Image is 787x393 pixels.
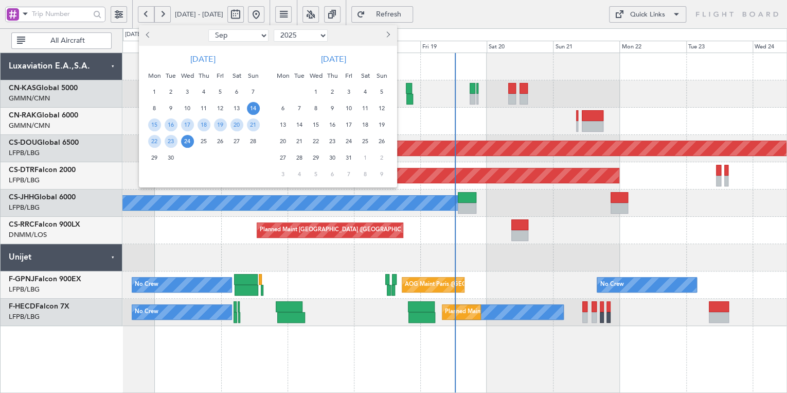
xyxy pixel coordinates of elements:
div: 19-9-2025 [212,117,228,133]
div: 13-10-2025 [275,117,291,133]
span: 28 [247,135,260,148]
select: Select year [274,29,328,42]
span: 8 [359,168,372,181]
span: 18 [198,118,210,131]
span: 9 [165,102,177,115]
div: 4-11-2025 [291,166,308,183]
div: 11-10-2025 [357,100,373,117]
span: 27 [277,151,290,164]
span: 22 [148,135,161,148]
div: 13-9-2025 [228,100,245,117]
span: 12 [375,102,388,115]
span: 2 [165,86,177,98]
div: 7-10-2025 [291,100,308,117]
div: 5-10-2025 [373,84,390,100]
div: 10-9-2025 [179,100,195,117]
div: 10-10-2025 [341,100,357,117]
div: Mon [146,67,163,84]
span: 23 [326,135,339,148]
span: 28 [293,151,306,164]
span: 30 [165,151,177,164]
div: 14-10-2025 [291,117,308,133]
span: 29 [310,151,323,164]
div: 20-9-2025 [228,117,245,133]
button: Previous month [143,27,154,44]
span: 9 [375,168,388,181]
div: 1-9-2025 [146,84,163,100]
span: 6 [230,86,243,98]
span: 2 [375,151,388,164]
span: 4 [359,86,372,98]
div: 16-10-2025 [324,117,341,133]
div: Sun [245,67,261,84]
span: 8 [310,102,323,115]
div: 11-9-2025 [195,100,212,117]
span: 17 [343,118,355,131]
div: Tue [291,67,308,84]
span: 4 [293,168,306,181]
span: 19 [214,118,227,131]
div: Wed [308,67,324,84]
span: 21 [293,135,306,148]
div: 15-10-2025 [308,117,324,133]
span: 22 [310,135,323,148]
span: 24 [343,135,355,148]
span: 3 [181,86,194,98]
div: 6-10-2025 [275,100,291,117]
div: 18-10-2025 [357,117,373,133]
span: 7 [343,168,355,181]
span: 1 [310,86,323,98]
span: 23 [165,135,177,148]
div: 28-10-2025 [291,150,308,166]
div: 23-9-2025 [163,133,179,150]
span: 6 [277,102,290,115]
div: 24-9-2025 [179,133,195,150]
span: 19 [375,118,388,131]
div: 1-10-2025 [308,84,324,100]
span: 25 [198,135,210,148]
span: 2 [326,86,339,98]
span: 30 [326,151,339,164]
div: 20-10-2025 [275,133,291,150]
span: 15 [310,118,323,131]
div: 12-10-2025 [373,100,390,117]
div: 5-9-2025 [212,84,228,100]
div: Tue [163,67,179,84]
span: 10 [343,102,355,115]
div: 22-10-2025 [308,133,324,150]
div: 9-10-2025 [324,100,341,117]
div: 27-10-2025 [275,150,291,166]
div: 21-9-2025 [245,117,261,133]
div: Fri [212,67,228,84]
div: 7-11-2025 [341,166,357,183]
span: 16 [165,118,177,131]
span: 17 [181,118,194,131]
div: Fri [341,67,357,84]
span: 1 [148,86,161,98]
div: 6-9-2025 [228,84,245,100]
span: 14 [247,102,260,115]
div: 26-9-2025 [212,133,228,150]
span: 15 [148,118,161,131]
span: 5 [375,86,388,98]
span: 18 [359,118,372,131]
span: 29 [148,151,161,164]
div: 26-10-2025 [373,133,390,150]
span: 11 [198,102,210,115]
span: 6 [326,168,339,181]
div: 3-10-2025 [341,84,357,100]
div: 14-9-2025 [245,100,261,117]
div: 17-10-2025 [341,117,357,133]
div: 2-10-2025 [324,84,341,100]
select: Select month [208,29,269,42]
div: 4-10-2025 [357,84,373,100]
span: 26 [375,135,388,148]
span: 13 [277,118,290,131]
div: 9-11-2025 [373,166,390,183]
div: Wed [179,67,195,84]
div: Sun [373,67,390,84]
div: Thu [324,67,341,84]
span: 13 [230,102,243,115]
div: 30-10-2025 [324,150,341,166]
div: 12-9-2025 [212,100,228,117]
